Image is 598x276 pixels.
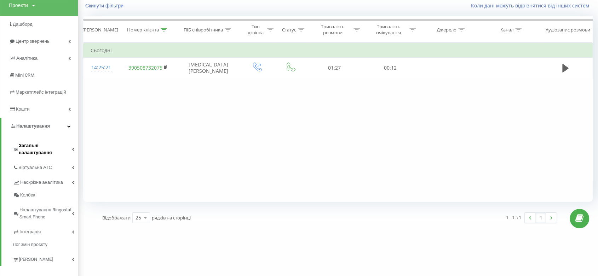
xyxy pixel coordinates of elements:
span: Центр звернень [16,39,50,44]
a: [PERSON_NAME] [13,251,78,266]
div: 1 - 1 з 1 [506,214,521,221]
div: Проекти [9,2,28,9]
a: Налаштування [1,118,78,135]
span: Наскрізна аналітика [20,179,63,186]
span: Загальні налаштування [19,142,72,156]
td: [MEDICAL_DATA][PERSON_NAME] [177,58,240,78]
td: 00:12 [362,58,418,78]
div: 14:25:21 [91,61,112,75]
td: 01:27 [306,58,362,78]
span: Налаштування [16,123,50,129]
div: Статус [282,27,296,33]
div: Джерело [437,27,456,33]
span: Дашборд [13,22,33,27]
a: Інтеграція [13,223,78,238]
span: Відображати [102,215,131,221]
div: ПІБ співробітника [184,27,223,33]
span: Налаштування Ringostat Smart Phone [19,206,72,221]
a: 390508732075 [128,64,162,71]
div: [PERSON_NAME] [82,27,118,33]
div: Тип дзвінка [246,24,265,36]
span: Mini CRM [15,72,34,78]
span: [PERSON_NAME] [19,256,53,263]
span: Кошти [16,106,29,112]
div: Тривалість очікування [370,24,408,36]
a: Колбек [13,189,78,201]
span: Віртуальна АТС [18,164,52,171]
a: Наскрізна аналітика [13,174,78,189]
span: Інтеграція [19,228,41,235]
a: Налаштування Ringostat Smart Phone [13,201,78,223]
span: рядків на сторінці [152,215,191,221]
a: Віртуальна АТС [13,159,78,174]
div: Тривалість розмови [314,24,352,36]
span: Лог змін проєкту [13,241,47,248]
a: Лог змін проєкту [13,238,78,251]
span: Маркетплейс інтеграцій [16,89,66,95]
a: Коли дані можуть відрізнятися вiд інших систем [471,2,593,9]
button: Скинути фільтри [83,2,127,9]
td: Сьогодні [84,43,593,58]
div: 25 [136,214,141,221]
a: 1 [535,213,546,223]
div: Аудіозапис розмови [546,27,590,33]
span: Аналiтика [16,55,38,61]
a: Загальні налаштування [13,137,78,159]
span: Колбек [20,192,35,199]
div: Номер клієнта [127,27,159,33]
div: Канал [500,27,513,33]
